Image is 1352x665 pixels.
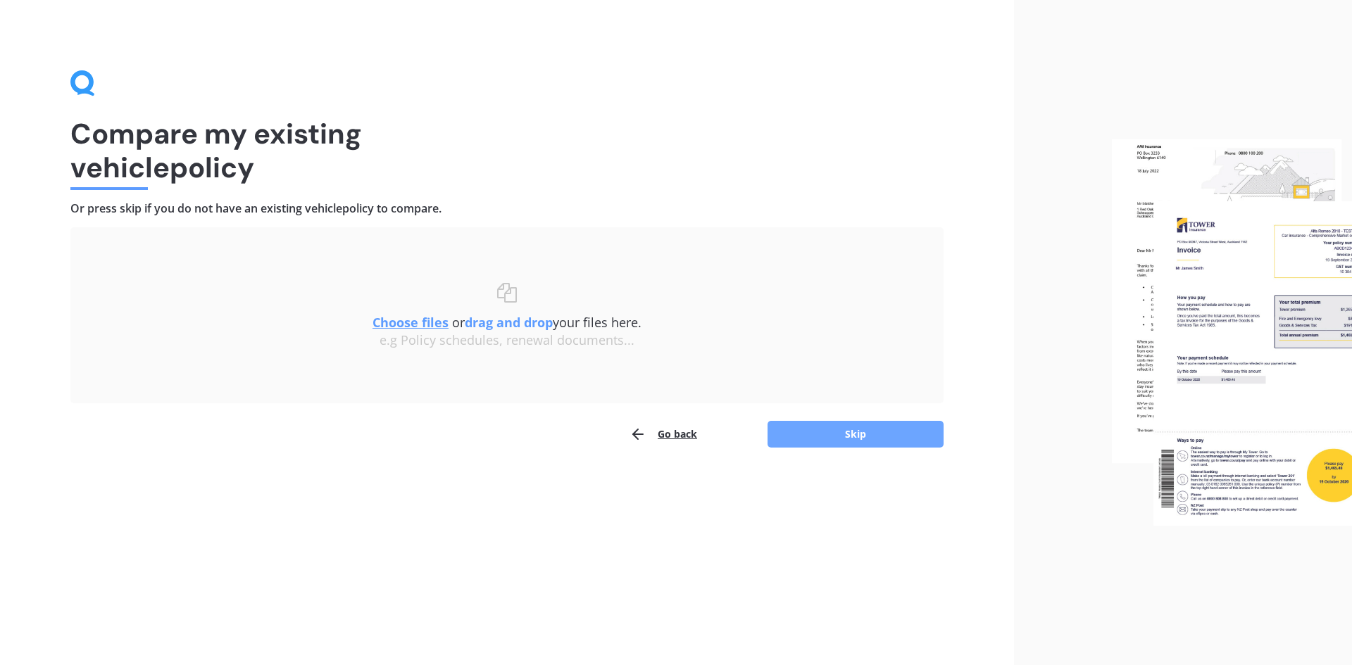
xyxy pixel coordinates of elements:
span: or your files here. [373,314,641,331]
h4: Or press skip if you do not have an existing vehicle policy to compare. [70,201,944,216]
div: e.g Policy schedules, renewal documents... [99,333,915,348]
button: Go back [630,420,697,448]
u: Choose files [373,314,449,331]
h1: Compare my existing vehicle policy [70,117,944,184]
img: files.webp [1112,139,1352,526]
b: drag and drop [465,314,553,331]
button: Skip [768,421,944,448]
